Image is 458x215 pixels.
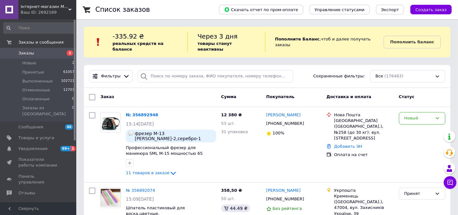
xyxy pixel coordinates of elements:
[334,188,393,193] div: Укрпошта
[126,121,154,126] span: 15:14[DATE]
[72,96,74,102] span: 0
[22,69,44,75] span: Принятые
[266,188,301,194] a: [PERSON_NAME]
[221,121,235,126] span: 53 шт.
[126,188,155,193] a: № 356892074
[63,87,74,93] span: 12703
[221,129,248,134] span: 31 упаковка
[221,188,242,193] span: 358,50 ₴
[126,197,154,202] span: 15:09[DATE]
[63,69,74,75] span: 61057
[224,7,298,12] span: Скачать отчет по пром-оплате
[334,152,393,158] div: Оплата на счет
[113,41,163,52] b: реальных средств на балансе
[21,4,68,10] span: Інтернет-магазин Million Nails
[71,146,76,151] span: 1
[72,60,74,66] span: 2
[415,7,447,12] span: Создать заказ
[101,112,120,132] img: Фото товару
[18,146,47,152] span: Уведомления
[390,39,434,44] b: Пополнить баланс
[60,146,71,151] span: 99+
[326,94,371,99] span: Доставка и оплата
[384,74,403,78] span: (176483)
[18,157,59,168] span: Показатели работы компании
[95,6,150,13] h1: Список заказов
[22,105,72,117] span: Заказы из [GEOGRAPHIC_DATA]
[404,190,432,197] div: Принят
[266,197,304,201] span: [PHONE_NUMBER]
[444,176,456,189] button: Чат с покупателем
[266,121,304,126] span: [PHONE_NUMBER]
[310,5,370,14] button: Управление статусами
[126,171,169,176] span: 11 товаров в заказе
[334,112,393,118] div: Нова Пошта
[221,196,235,201] span: 50 шт.
[72,105,74,117] span: 0
[100,94,114,99] span: Заказ
[21,10,76,15] div: Ваш ID: 2692189
[101,189,120,207] img: Фото товару
[381,7,399,12] span: Экспорт
[313,73,365,79] span: Сохраненные фильтры:
[375,73,383,79] span: Все
[61,78,74,84] span: 102721
[126,170,177,175] a: 11 товаров в заказе
[197,32,237,40] span: Через 3 дня
[22,87,50,93] span: Отмененные
[18,190,35,196] span: Отзывы
[315,7,365,12] span: Управление статусами
[18,201,44,207] span: Покупатели
[18,135,54,141] span: Товары и услуги
[135,131,214,141] span: фрезер М-13 [PERSON_NAME]-2,серебро-1 фрез М-15 зелен-2,черн-1, фрез М-16-[PERSON_NAME], фрез ZS-...
[399,94,415,99] span: Статус
[376,5,404,14] button: Экспорт
[221,204,250,212] div: 44.49 ₴
[67,50,73,56] span: 2
[18,39,64,45] span: Заказы и сообщения
[113,32,144,40] span: -335.92 ₴
[219,5,303,14] button: Скачать отчет по пром-оплате
[275,37,319,41] b: Пополните Баланс
[266,94,295,99] span: Покупатель
[128,131,133,136] img: :speech_balloon:
[93,37,103,47] img: :exclamation:
[22,78,53,84] span: Выполненные
[126,145,203,162] a: Профессиональный фрезер для маникюра SML M-15 мощностью 65 Вт-45тыс.об/мин.(Green)
[221,94,236,99] span: Сумма
[384,36,441,48] a: Пополнить баланс
[334,118,393,141] div: [GEOGRAPHIC_DATA] ([GEOGRAPHIC_DATA].), №258 (до 30 кг): вул. [STREET_ADDRESS]
[126,112,158,117] a: № 356892948
[18,124,43,130] span: Сообщения
[273,131,284,135] span: 100%
[266,112,301,118] a: [PERSON_NAME]
[334,144,362,149] a: Добавить ЭН
[22,96,50,102] span: Оплаченные
[18,174,59,185] span: Панель управления
[22,60,36,66] span: Новые
[65,124,73,130] span: 46
[404,115,432,122] div: Новый
[138,70,293,82] input: Поиск по номеру заказа, ФИО покупателя, номеру телефона, Email, номеру накладной
[221,112,242,117] span: 12 380 ₴
[100,188,121,208] a: Фото товару
[3,22,75,34] input: Поиск
[101,73,121,79] span: Фильтры
[404,7,452,12] a: Создать заказ
[265,32,383,52] div: , чтоб и далее получать заказы
[197,41,232,52] b: товары станут неактивны
[100,112,121,133] a: Фото товару
[18,50,34,56] span: Заказы
[273,206,302,211] span: Без рейтинга
[410,5,452,14] button: Создать заказ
